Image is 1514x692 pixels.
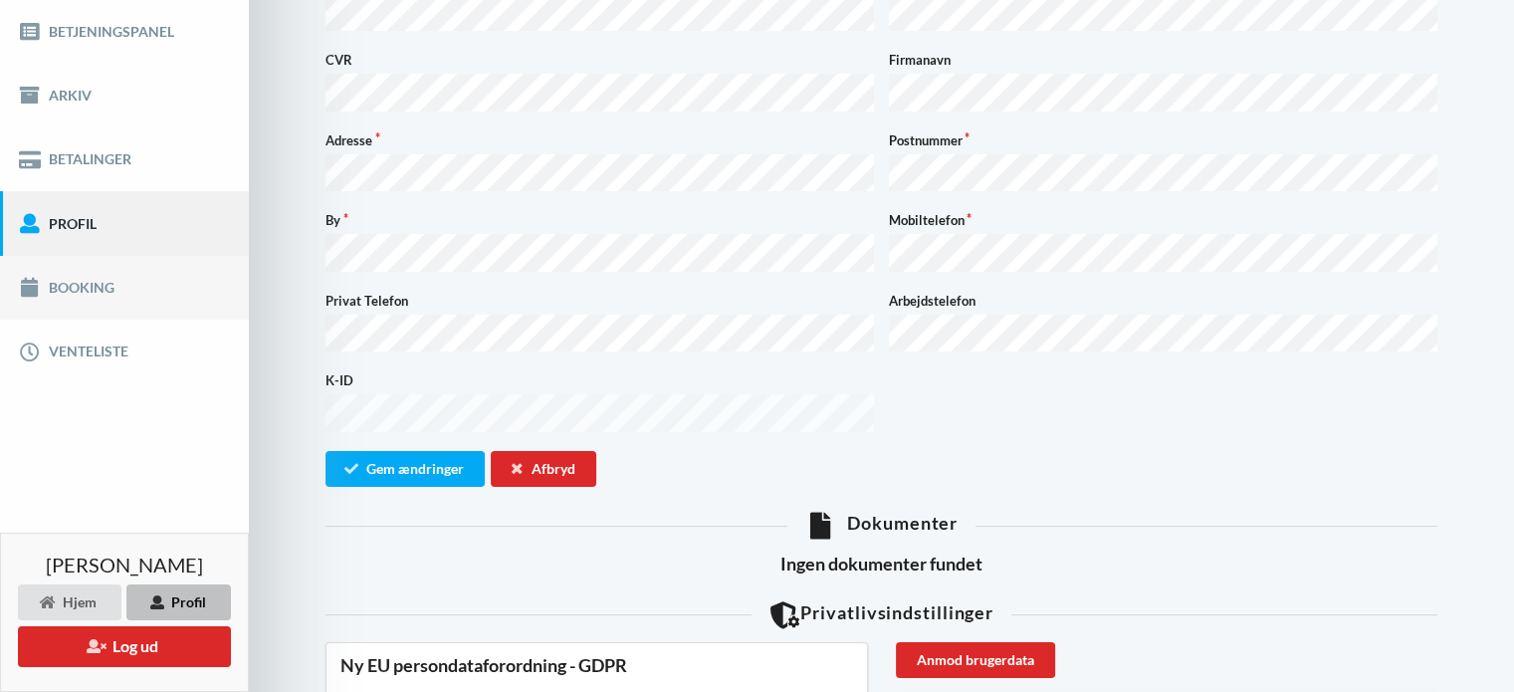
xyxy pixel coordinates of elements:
[46,555,203,575] span: [PERSON_NAME]
[325,210,875,230] label: By
[325,50,875,70] label: CVR
[126,584,231,620] div: Profil
[896,642,1055,678] div: Anmod brugerdata
[18,584,121,620] div: Hjem
[889,291,1438,311] label: Arbejdstelefon
[325,553,1437,576] h3: Ingen dokumenter fundet
[889,210,1438,230] label: Mobiltelefon
[889,50,1438,70] label: Firmanavn
[325,601,1437,628] div: Privatlivsindstillinger
[325,130,875,150] label: Adresse
[325,370,875,390] label: K-ID
[18,626,231,667] button: Log ud
[889,130,1438,150] label: Postnummer
[325,291,875,311] label: Privat Telefon
[491,451,596,487] div: Afbryd
[325,512,1437,539] div: Dokumenter
[340,654,853,677] div: Ny EU persondataforordning - GDPR
[325,451,485,487] button: Gem ændringer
